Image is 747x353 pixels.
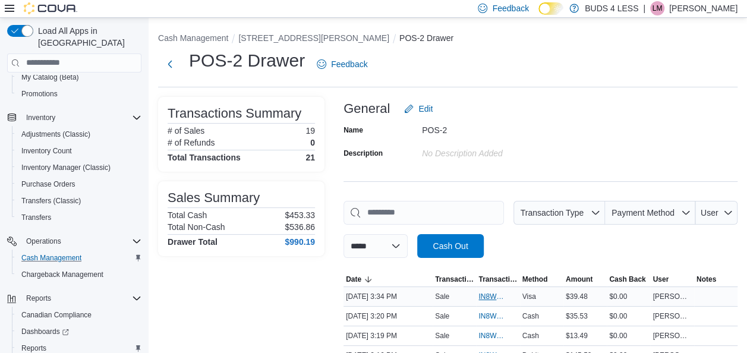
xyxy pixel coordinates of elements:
span: Transaction Type [521,208,584,218]
button: Notes [694,272,737,286]
button: Inventory Count [12,143,146,159]
input: This is a search bar. As you type, the results lower in the page will automatically filter. [343,201,504,225]
span: Transfers [17,210,141,225]
p: $453.33 [285,210,315,220]
span: Dashboards [17,324,141,339]
a: Canadian Compliance [17,308,96,322]
button: IN8W07-711382 [478,289,517,304]
span: IN8W07-711356 [478,311,505,321]
a: Dashboards [17,324,74,339]
span: Promotions [21,89,58,99]
div: [DATE] 3:20 PM [343,309,433,323]
button: Transfers (Classic) [12,193,146,209]
span: Feedback [331,58,367,70]
span: $13.49 [566,331,588,341]
div: $0.00 [607,309,650,323]
span: LM [653,1,663,15]
button: Promotions [12,86,146,102]
div: [DATE] 3:34 PM [343,289,433,304]
a: Dashboards [12,323,146,340]
button: Date [343,272,433,286]
button: Method [520,272,563,286]
div: Lauren Mallett [650,1,664,15]
button: Amount [563,272,607,286]
h4: Total Transactions [168,153,241,162]
a: Cash Management [17,251,86,265]
input: Dark Mode [538,2,563,15]
button: POS-2 Drawer [399,33,453,43]
div: [DATE] 3:19 PM [343,329,433,343]
span: Chargeback Management [17,267,141,282]
h6: Total Cash [168,210,207,220]
button: My Catalog (Beta) [12,69,146,86]
span: Canadian Compliance [17,308,141,322]
span: Amount [566,275,592,284]
button: IN8W07-711355 [478,329,517,343]
p: | [643,1,645,15]
button: Inventory [21,111,60,125]
button: Operations [21,234,66,248]
button: Adjustments (Classic) [12,126,146,143]
p: 0 [310,138,315,147]
span: Method [522,275,548,284]
span: Date [346,275,361,284]
span: Inventory [21,111,141,125]
p: 19 [305,126,315,135]
span: Edit [418,103,433,115]
a: Feedback [312,52,372,76]
button: Cash Management [158,33,228,43]
span: Inventory Manager (Classic) [17,160,141,175]
span: Transaction Type [435,275,474,284]
span: Operations [21,234,141,248]
span: Feedback [492,2,528,14]
p: Sale [435,311,449,321]
button: Transaction Type [433,272,476,286]
h4: 21 [305,153,315,162]
button: Payment Method [605,201,695,225]
div: No Description added [422,144,581,158]
label: Name [343,125,363,135]
button: User [650,272,694,286]
a: Transfers (Classic) [17,194,86,208]
p: [PERSON_NAME] [669,1,737,15]
div: $0.00 [607,329,650,343]
span: Operations [26,237,61,246]
span: Dashboards [21,327,69,336]
span: Purchase Orders [17,177,141,191]
button: Inventory Manager (Classic) [12,159,146,176]
button: Chargeback Management [12,266,146,283]
h3: Sales Summary [168,191,260,205]
span: User [701,208,718,218]
p: BUDS 4 LESS [585,1,638,15]
span: My Catalog (Beta) [17,70,141,84]
a: Transfers [17,210,56,225]
button: Next [158,52,182,76]
span: Purchase Orders [21,179,75,189]
h3: General [343,102,390,116]
h4: Drawer Total [168,237,218,247]
button: Cash Out [417,234,484,258]
h1: POS-2 Drawer [189,49,305,73]
div: $0.00 [607,289,650,304]
span: Load All Apps in [GEOGRAPHIC_DATA] [33,25,141,49]
p: Sale [435,292,449,301]
div: POS-2 [422,121,581,135]
span: Cash [522,331,539,341]
span: User [653,275,669,284]
h6: # of Refunds [168,138,215,147]
a: Promotions [17,87,62,101]
span: Promotions [17,87,141,101]
span: Payment Method [612,208,674,218]
button: Edit [399,97,437,121]
nav: An example of EuiBreadcrumbs [158,32,737,46]
h6: # of Sales [168,126,204,135]
button: Cash Management [12,250,146,266]
span: Inventory [26,113,55,122]
button: Transaction Type [513,201,605,225]
img: Cova [24,2,77,14]
span: Inventory Count [21,146,72,156]
span: Cash Management [21,253,81,263]
span: Cash Management [17,251,141,265]
button: Transaction # [476,272,519,286]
